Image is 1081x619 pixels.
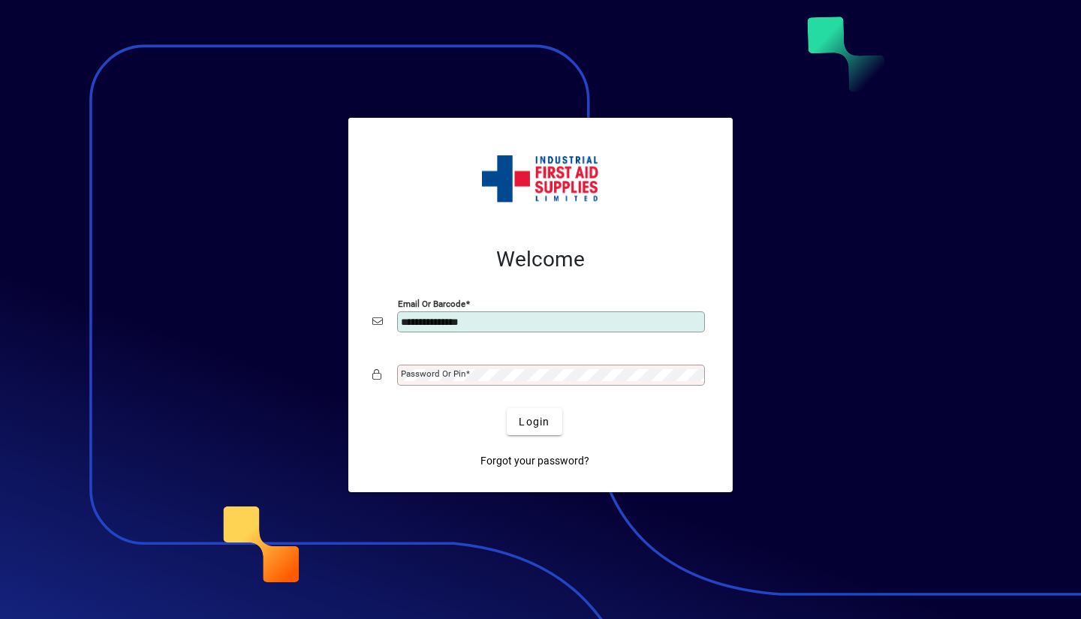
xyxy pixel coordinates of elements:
[372,247,709,272] h2: Welcome
[480,453,589,469] span: Forgot your password?
[519,414,550,430] span: Login
[398,299,465,309] mat-label: Email or Barcode
[507,408,562,435] button: Login
[474,447,595,474] a: Forgot your password?
[401,368,465,379] mat-label: Password or Pin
